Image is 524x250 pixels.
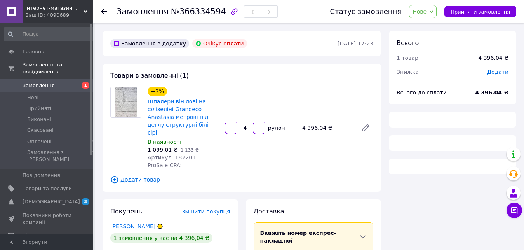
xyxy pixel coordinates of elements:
span: Замовлення та повідомлення [23,61,93,75]
div: рулон [266,124,286,132]
span: 0 [92,149,95,163]
span: Змінити покупця [182,208,230,215]
span: 1 099,01 ₴ [148,147,178,153]
span: 1 [92,105,95,112]
span: 0 [92,138,95,145]
span: 1 [82,82,89,89]
span: Товари в замовленні (1) [110,72,189,79]
span: Повідомлення [23,172,60,179]
span: Всього до сплати [397,89,447,96]
span: Головна [23,48,44,55]
span: Вкажіть номер експрес-накладної [260,230,336,244]
span: 1 товар [397,55,418,61]
button: Чат з покупцем [507,203,522,218]
span: Замовлення [117,7,169,16]
div: Ваш ID: 4090689 [25,12,93,19]
div: 4 396.04 ₴ [478,54,508,62]
span: Нове [413,9,427,15]
span: Інтернет-магазин шпалер - hatka [25,5,84,12]
button: Прийняти замовлення [444,6,516,17]
div: Повернутися назад [101,8,107,16]
span: Доставка [254,208,284,215]
div: 1 замовлення у вас на 4 396,04 ₴ [110,233,212,243]
span: Відгуки [23,232,43,239]
span: Виконані [27,116,51,123]
time: [DATE] 17:23 [338,40,373,47]
span: В наявності [148,139,181,145]
span: Додати товар [110,175,373,184]
span: Замовлення [23,82,55,89]
span: 21 [90,127,95,134]
span: Показники роботи компанії [23,212,72,226]
span: Скасовані [27,127,54,134]
span: 1 133 ₴ [181,147,199,153]
input: Пошук [4,27,96,41]
span: Нові [27,94,38,101]
span: Знижка [397,69,419,75]
b: 4 396.04 ₴ [475,89,508,96]
span: Артикул: 182201 [148,154,196,161]
span: 77 [90,116,95,123]
span: [DEMOGRAPHIC_DATA] [23,198,80,205]
div: Статус замовлення [330,8,402,16]
span: Покупець [110,208,142,215]
span: Додати [487,69,508,75]
span: ProSale CPA: [148,162,182,168]
span: Товари та послуги [23,185,72,192]
span: 1 [92,94,95,101]
div: 4 396.04 ₴ [299,122,355,133]
a: Редагувати [358,120,373,136]
span: Прийняти замовлення [451,9,510,15]
a: [PERSON_NAME] [110,223,155,229]
div: −3% [148,87,167,96]
div: Очікує оплати [192,39,247,48]
span: 3 [82,198,89,205]
span: Прийняті [27,105,51,112]
span: №366334594 [171,7,226,16]
img: Шпалери вінілові на флізеліні Grandeco Anastasia метрові під цеглу структурні білі сірі [115,87,138,117]
span: Замовлення з [PERSON_NAME] [27,149,92,163]
div: Замовлення з додатку [110,39,189,48]
span: Оплачені [27,138,52,145]
span: Всього [397,39,419,47]
a: Шпалери вінілові на флізеліні Grandeco Anastasia метрові під цеглу структурні білі сірі [148,98,209,136]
